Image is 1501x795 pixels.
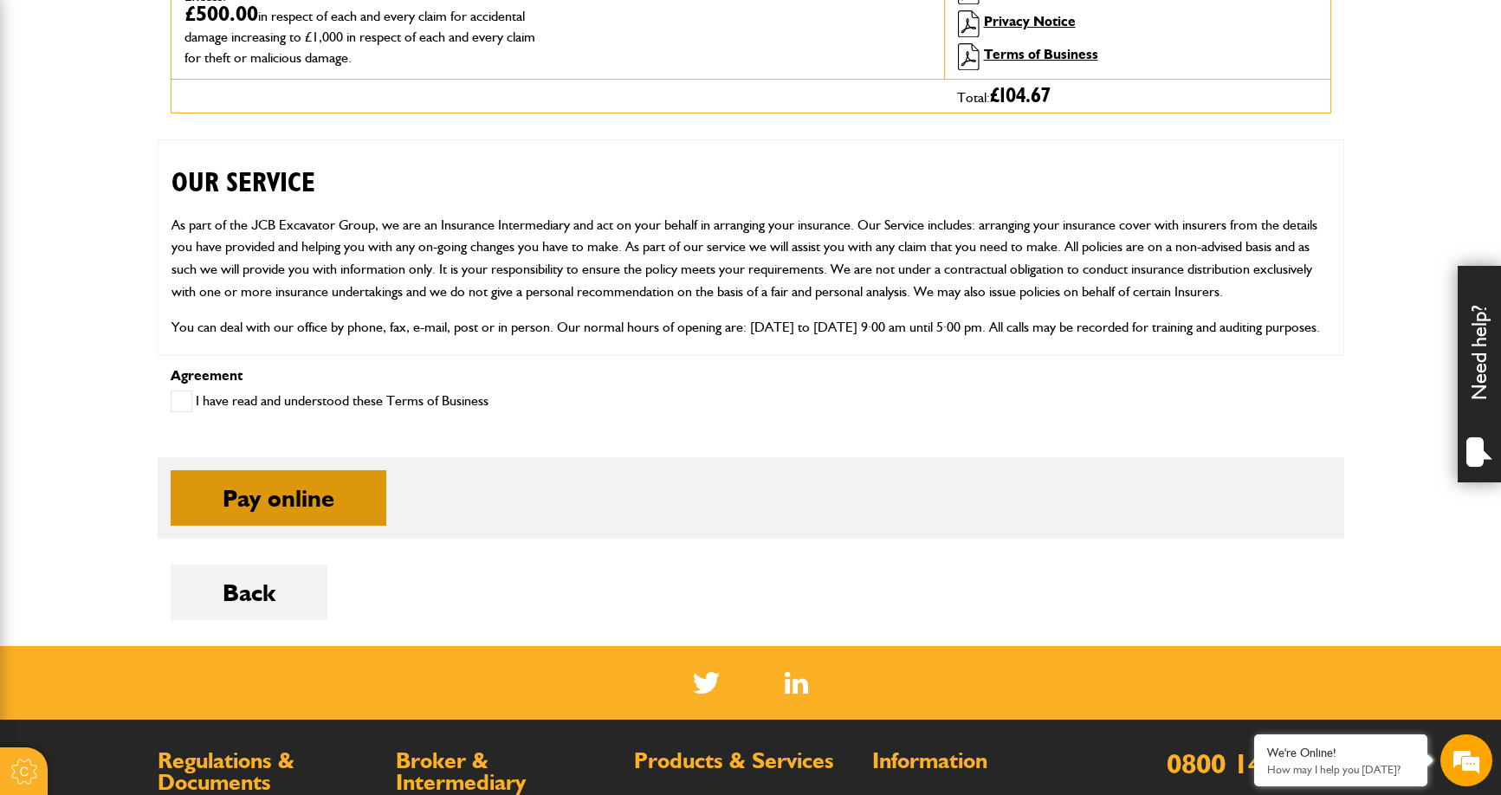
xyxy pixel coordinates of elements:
[984,13,1076,29] a: Privacy Notice
[171,316,1330,339] p: You can deal with our office by phone, fax, e-mail, post or in person. Our normal hours of openin...
[1267,746,1414,760] div: We're Online!
[184,3,545,66] dd: £500.00
[396,750,617,794] h2: Broker & Intermediary
[634,750,855,772] h2: Products & Services
[785,672,808,694] a: LinkedIn
[171,391,488,412] label: I have read and understood these Terms of Business
[171,140,1330,199] h2: OUR SERVICE
[158,750,378,794] h2: Regulations & Documents
[984,46,1098,62] a: Terms of Business
[171,214,1330,302] p: As part of the JCB Excavator Group, we are an Insurance Intermediary and act on your behalf in ar...
[171,369,1331,383] p: Agreement
[171,352,1330,411] h2: CUSTOMER PROTECTION INFORMATION
[785,672,808,694] img: Linked In
[1000,86,1051,107] span: 104.67
[1267,763,1414,776] p: How may I help you today?
[1458,266,1501,482] div: Need help?
[171,565,327,620] button: Back
[872,750,1093,772] h2: Information
[184,8,535,66] span: in respect of each and every claim for accidental damage increasing to £1,000 in respect of each ...
[944,80,1330,113] div: Total:
[171,470,386,526] button: Pay online
[1167,747,1344,780] a: 0800 141 2877
[693,672,720,694] img: Twitter
[990,86,1051,107] span: £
